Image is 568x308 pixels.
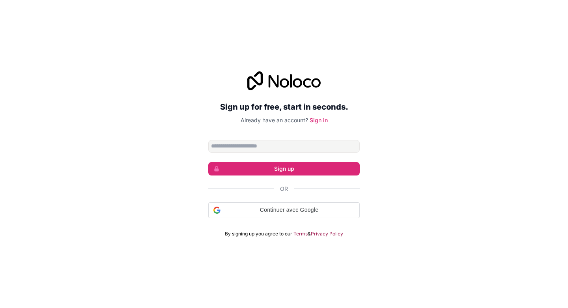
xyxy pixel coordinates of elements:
span: & [308,231,311,237]
button: Sign up [208,162,360,175]
span: By signing up you agree to our [225,231,292,237]
a: Terms [293,231,308,237]
span: Or [280,185,288,193]
a: Privacy Policy [311,231,343,237]
input: Email address [208,140,360,153]
span: Already have an account? [241,117,308,123]
a: Sign in [310,117,328,123]
h2: Sign up for free, start in seconds. [208,100,360,114]
div: Continuer avec Google [208,202,360,218]
span: Continuer avec Google [224,206,355,214]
